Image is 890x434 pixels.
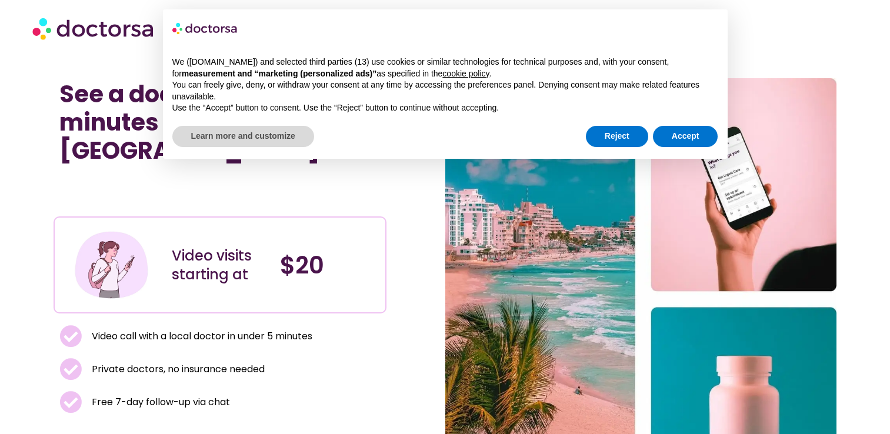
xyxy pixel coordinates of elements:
[89,361,265,378] span: Private doctors, no insurance needed
[172,246,268,284] div: Video visits starting at
[182,69,376,78] strong: measurement and “marketing (personalized ads)”
[586,126,648,147] button: Reject
[172,102,718,114] p: Use the “Accept” button to consent. Use the “Reject” button to continue without accepting.
[59,191,381,205] iframe: Customer reviews powered by Trustpilot
[172,79,718,102] p: You can freely give, deny, or withdraw your consent at any time by accessing the preferences pane...
[59,176,236,191] iframe: Customer reviews powered by Trustpilot
[89,394,230,410] span: Free 7-day follow-up via chat
[89,328,312,345] span: Video call with a local doctor in under 5 minutes
[59,80,381,165] h1: See a doctor online in minutes in [GEOGRAPHIC_DATA]
[653,126,718,147] button: Accept
[442,69,489,78] a: cookie policy
[172,126,314,147] button: Learn more and customize
[280,251,376,279] h4: $20
[172,19,238,38] img: logo
[73,226,150,303] img: Illustration depicting a young woman in a casual outfit, engaged with her smartphone. She has a p...
[172,56,718,79] p: We ([DOMAIN_NAME]) and selected third parties (13) use cookies or similar technologies for techni...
